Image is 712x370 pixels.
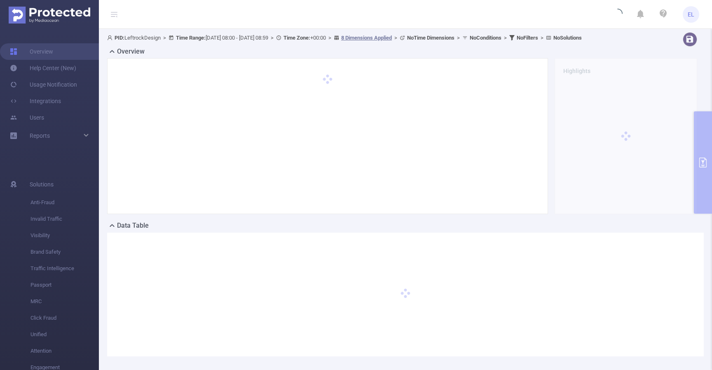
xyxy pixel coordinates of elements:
[117,221,149,231] h2: Data Table
[10,93,61,109] a: Integrations
[517,35,538,41] b: No Filters
[30,326,99,343] span: Unified
[30,244,99,260] span: Brand Safety
[107,35,115,40] i: icon: user
[613,9,623,20] i: icon: loading
[176,35,206,41] b: Time Range:
[326,35,334,41] span: >
[501,35,509,41] span: >
[30,132,50,139] span: Reports
[10,109,44,126] a: Users
[10,60,76,76] a: Help Center (New)
[10,76,77,93] a: Usage Notification
[407,35,454,41] b: No Time Dimensions
[30,277,99,293] span: Passport
[30,127,50,144] a: Reports
[30,194,99,211] span: Anti-Fraud
[30,293,99,310] span: MRC
[161,35,169,41] span: >
[117,47,145,57] h2: Overview
[538,35,546,41] span: >
[30,176,54,193] span: Solutions
[392,35,400,41] span: >
[688,6,694,23] span: EL
[268,35,276,41] span: >
[30,211,99,227] span: Invalid Traffic
[10,43,53,60] a: Overview
[30,227,99,244] span: Visibility
[30,310,99,326] span: Click Fraud
[30,260,99,277] span: Traffic Intelligence
[30,343,99,359] span: Attention
[470,35,501,41] b: No Conditions
[9,7,90,24] img: Protected Media
[553,35,582,41] b: No Solutions
[283,35,310,41] b: Time Zone:
[115,35,124,41] b: PID:
[341,35,392,41] u: 8 Dimensions Applied
[454,35,462,41] span: >
[107,35,582,41] span: LeftrockDesign [DATE] 08:00 - [DATE] 08:59 +00:00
